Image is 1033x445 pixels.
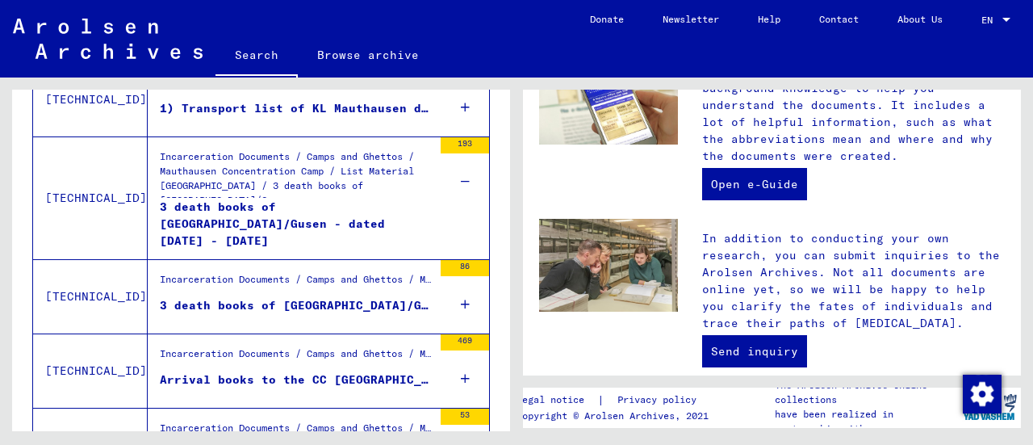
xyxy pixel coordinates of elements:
[775,378,959,407] p: The Arolsen Archives online collections
[160,199,433,247] div: 3 death books of [GEOGRAPHIC_DATA]/Gusen - dated [DATE] - [DATE]
[702,230,1005,332] p: In addition to conducting your own research, you can submit inquiries to the Arolsen Archives. No...
[539,219,678,312] img: inquiries.jpg
[963,375,1002,414] img: Zustimmung ändern
[215,36,298,78] a: Search
[604,392,716,409] a: Privacy policy
[33,62,148,136] td: [TECHNICAL_ID]
[13,19,203,59] img: Arolsen_neg.svg
[962,374,1001,413] div: Zustimmung ändern
[441,334,489,351] div: 469
[160,149,433,198] div: Incarceration Documents / Camps and Ghettos / Mauthausen Concentration Camp / List Material [GEOG...
[441,137,489,153] div: 193
[516,409,716,423] p: Copyright © Arolsen Archives, 2021
[981,14,993,26] mat-select-trigger: EN
[702,168,807,200] a: Open e-Guide
[960,387,1020,427] img: yv_logo.png
[441,409,489,425] div: 53
[160,421,433,443] div: Incarceration Documents / Camps and Ghettos / Mauthausen Concentration Camp / List Material [GEOG...
[702,335,807,367] a: Send inquiry
[516,392,597,409] a: Legal notice
[160,297,433,314] div: 3 death books of [GEOGRAPHIC_DATA]/Gusen - dated [DATE] - [DATE]
[160,100,433,117] div: 1) Transport list of KL Mauthausen departures to [GEOGRAPHIC_DATA] [DATE] - 2) Reports detailing ...
[160,272,433,295] div: Incarceration Documents / Camps and Ghettos / Mauthausen Concentration Camp / List Material [GEOG...
[702,63,1005,165] p: The interactive e-Guide provides background knowledge to help you understand the documents. It in...
[33,136,148,259] td: [TECHNICAL_ID]
[441,260,489,276] div: 86
[33,334,148,408] td: [TECHNICAL_ID]
[775,407,959,436] p: have been realized in partnership with
[516,392,716,409] div: |
[160,346,433,369] div: Incarceration Documents / Camps and Ghettos / Mauthausen Concentration Camp / List Material [GEOG...
[160,372,433,388] div: Arrival books to the CC [GEOGRAPHIC_DATA], Block 6, [DATE]-[DATE]
[33,259,148,334] td: [TECHNICAL_ID]
[539,52,678,145] img: eguide.jpg
[298,36,438,74] a: Browse archive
